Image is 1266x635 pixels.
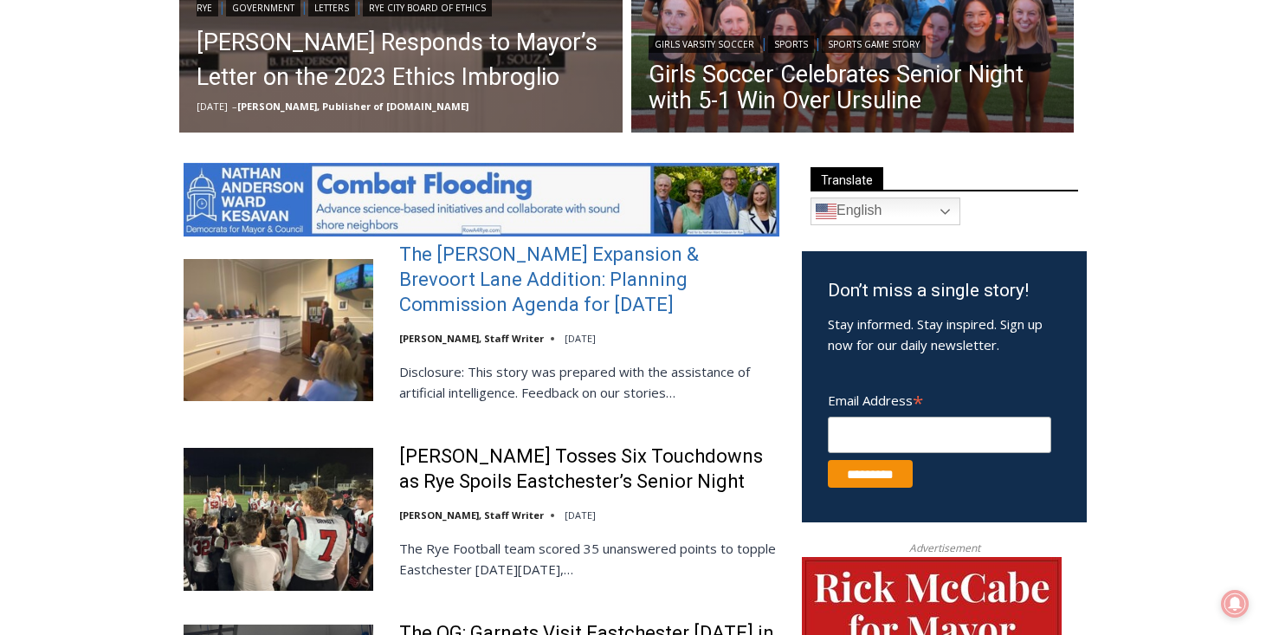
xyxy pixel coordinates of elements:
a: Sports [768,36,814,53]
a: Intern @ [DOMAIN_NAME] [417,168,839,216]
a: The [PERSON_NAME] Expansion & Brevoort Lane Addition: Planning Commission Agenda for [DATE] [399,243,779,317]
label: Email Address [828,383,1051,414]
img: Miller Tosses Six Touchdowns as Rye Spoils Eastchester’s Senior Night [184,448,373,590]
p: Stay informed. Stay inspired. Sign up now for our daily newsletter. [828,314,1061,355]
span: Advertisement [892,540,998,556]
div: "At the 10am stand-up meeting, each intern gets a chance to take [PERSON_NAME] and the other inte... [437,1,818,168]
span: Intern @ [DOMAIN_NAME] [453,172,803,211]
div: | | [649,32,1057,53]
a: [PERSON_NAME], Publisher of [DOMAIN_NAME] [237,100,468,113]
a: English [811,198,960,225]
span: Translate [811,167,883,191]
span: – [232,100,237,113]
time: [DATE] [565,509,596,522]
img: en [816,201,836,222]
p: The Rye Football team scored 35 unanswered points to topple Eastchester [DATE][DATE],… [399,538,779,580]
a: Girls Varsity Soccer [649,36,760,53]
img: The Osborn Expansion & Brevoort Lane Addition: Planning Commission Agenda for Tuesday, October 14... [184,259,373,401]
h3: Don’t miss a single story! [828,277,1061,305]
time: [DATE] [197,100,228,113]
time: [DATE] [565,332,596,345]
a: Sports Game Story [822,36,926,53]
a: [PERSON_NAME] Responds to Mayor’s Letter on the 2023 Ethics Imbroglio [197,25,605,94]
a: [PERSON_NAME] Tosses Six Touchdowns as Rye Spoils Eastchester’s Senior Night [399,444,779,494]
a: [PERSON_NAME], Staff Writer [399,509,544,522]
a: [PERSON_NAME], Staff Writer [399,332,544,345]
p: Disclosure: This story was prepared with the assistance of artificial intelligence. Feedback on o... [399,361,779,403]
a: Girls Soccer Celebrates Senior Night with 5-1 Win Over Ursuline [649,62,1057,113]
